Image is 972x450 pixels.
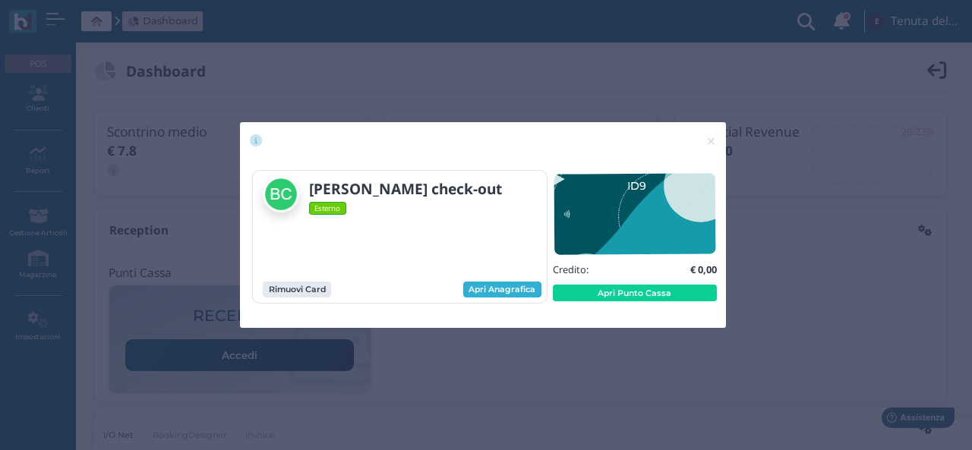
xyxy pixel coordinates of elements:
[705,131,717,151] span: ×
[263,176,537,215] a: [PERSON_NAME] check-out Esterno
[263,282,331,298] button: Rimuovi Card
[45,12,100,24] span: Assistenza
[553,264,589,275] h5: Credito:
[263,176,299,212] img: berger check-out
[309,202,346,214] span: Esterno
[463,282,541,298] a: Apri Anagrafica
[690,263,717,276] b: € 0,00
[309,178,502,199] b: [PERSON_NAME] check-out
[553,285,717,301] button: Apri Punto Cassa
